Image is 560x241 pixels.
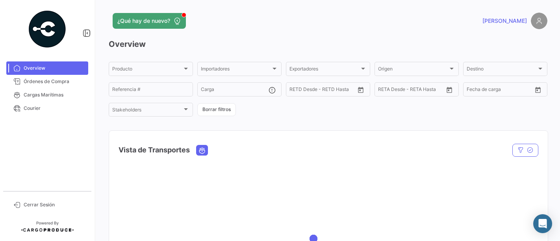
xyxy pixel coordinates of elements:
a: Overview [6,61,88,75]
span: Producto [112,67,182,73]
div: Abrir Intercom Messenger [533,214,552,233]
span: Importadores [201,67,271,73]
button: Ocean [197,145,208,155]
button: Open calendar [532,84,544,96]
span: Órdenes de Compra [24,78,85,85]
input: Hasta [486,88,517,93]
h3: Overview [109,39,547,50]
button: Open calendar [443,84,455,96]
input: Hasta [309,88,340,93]
input: Desde [289,88,304,93]
a: Cargas Marítimas [6,88,88,102]
img: powered-by.png [28,9,67,49]
span: [PERSON_NAME] [482,17,527,25]
a: Courier [6,102,88,115]
span: Overview [24,65,85,72]
span: Exportadores [289,67,360,73]
h4: Vista de Transportes [119,145,190,156]
span: ¿Qué hay de nuevo? [117,17,170,25]
button: Open calendar [355,84,367,96]
button: ¿Qué hay de nuevo? [113,13,186,29]
button: Borrar filtros [197,103,236,116]
img: placeholder-user.png [531,13,547,29]
span: Cargas Marítimas [24,91,85,98]
input: Hasta [398,88,429,93]
span: Cerrar Sesión [24,201,85,208]
span: Courier [24,105,85,112]
span: Origen [378,67,448,73]
a: Órdenes de Compra [6,75,88,88]
span: Stakeholders [112,108,182,114]
input: Desde [378,88,392,93]
input: Desde [467,88,481,93]
span: Destino [467,67,537,73]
